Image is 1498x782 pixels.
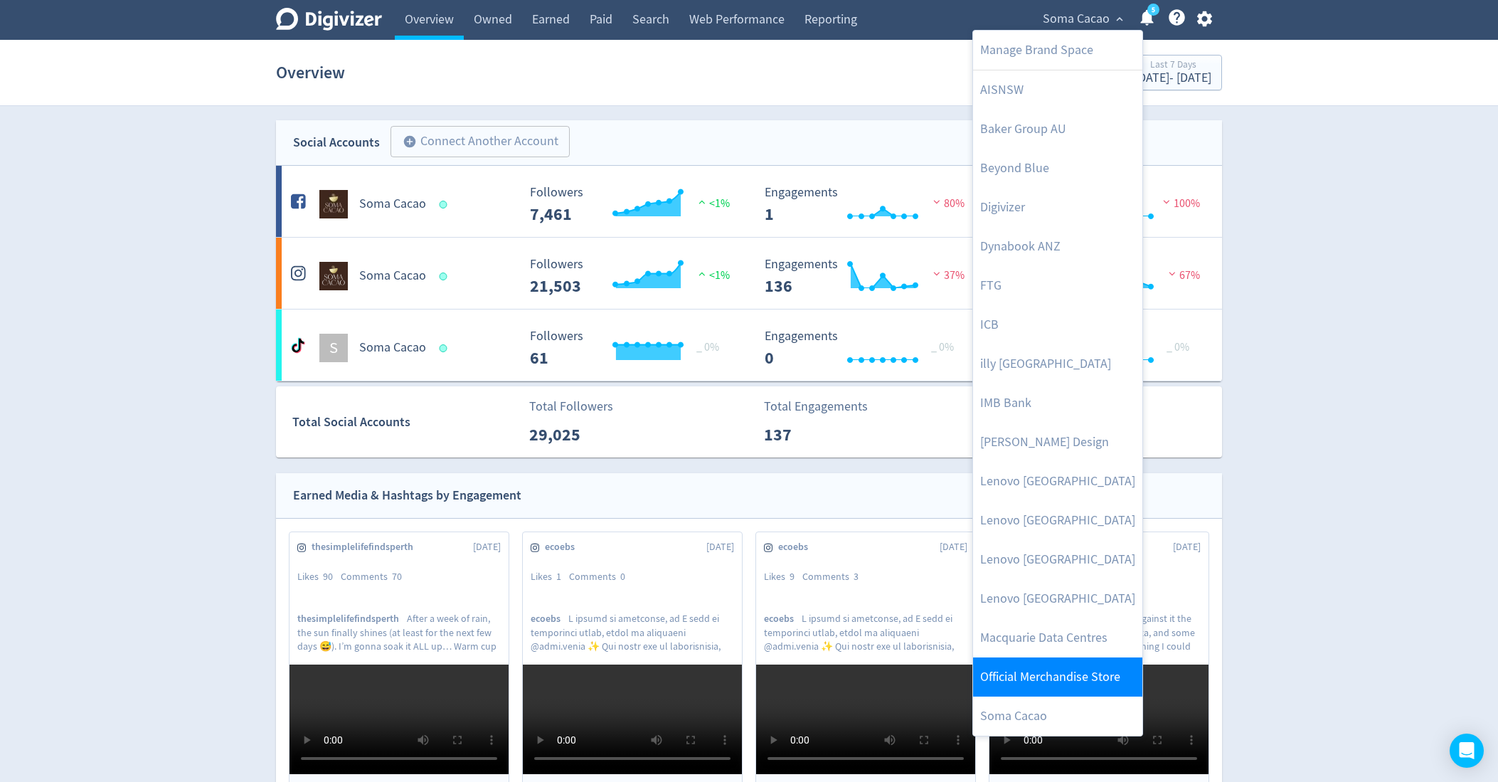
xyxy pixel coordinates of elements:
a: Official Merchandise Store [973,657,1142,697]
a: [PERSON_NAME] Design [973,423,1142,462]
a: illy [GEOGRAPHIC_DATA] [973,344,1142,384]
a: Baker Group AU [973,110,1142,149]
a: AISNSW [973,70,1142,110]
a: Lenovo [GEOGRAPHIC_DATA] [973,462,1142,501]
a: Lenovo [GEOGRAPHIC_DATA] [973,540,1142,579]
a: Macquarie Data Centres [973,618,1142,657]
a: Lenovo [GEOGRAPHIC_DATA] [973,579,1142,618]
a: Digivizer [973,188,1142,227]
a: IMB Bank [973,384,1142,423]
a: Dynabook ANZ [973,227,1142,266]
a: ICB [973,305,1142,344]
a: Lenovo [GEOGRAPHIC_DATA] [973,501,1142,540]
a: Soma Cacao [973,697,1142,736]
a: Beyond Blue [973,149,1142,188]
div: Open Intercom Messenger [1450,734,1484,768]
a: FTG [973,266,1142,305]
a: Manage Brand Space [973,31,1142,70]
